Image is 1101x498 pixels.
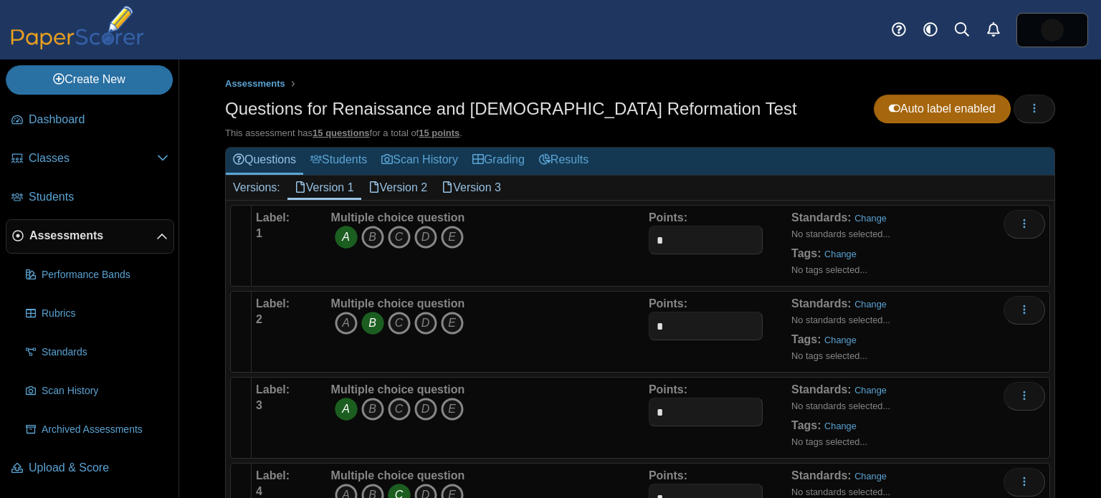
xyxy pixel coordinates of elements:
[649,469,687,482] b: Points:
[854,471,887,482] a: Change
[42,268,168,282] span: Performance Bands
[414,398,437,421] i: D
[361,398,384,421] i: B
[20,297,174,331] a: Rubrics
[6,6,149,49] img: PaperScorer
[414,312,437,335] i: D
[313,128,369,138] u: 15 questions
[1004,382,1045,411] button: More options
[1004,468,1045,497] button: More options
[791,247,821,259] b: Tags:
[6,219,174,254] a: Assessments
[791,315,890,325] small: No standards selected...
[791,297,852,310] b: Standards:
[42,423,168,437] span: Archived Assessments
[414,226,437,249] i: D
[6,181,174,215] a: Students
[1004,296,1045,325] button: More options
[419,128,459,138] u: 15 points
[824,335,857,345] a: Change
[6,142,174,176] a: Classes
[20,258,174,292] a: Performance Bands
[441,398,464,421] i: E
[791,436,867,447] small: No tags selected...
[824,249,857,259] a: Change
[791,229,890,239] small: No standards selected...
[791,264,867,275] small: No tags selected...
[1041,19,1064,42] span: Alex Ciopyk
[256,211,290,224] b: Label:
[854,299,887,310] a: Change
[6,103,174,138] a: Dashboard
[532,148,596,174] a: Results
[20,413,174,447] a: Archived Assessments
[649,297,687,310] b: Points:
[225,78,285,89] span: Assessments
[649,211,687,224] b: Points:
[388,226,411,249] i: C
[335,398,358,421] i: A
[287,176,361,200] a: Version 1
[303,148,374,174] a: Students
[256,399,262,411] b: 3
[465,148,532,174] a: Grading
[361,226,384,249] i: B
[226,176,287,200] div: Versions:
[256,297,290,310] b: Label:
[29,150,157,166] span: Classes
[29,189,168,205] span: Students
[225,97,797,121] h1: Questions for Renaissance and [DEMOGRAPHIC_DATA] Reformation Test
[256,469,290,482] b: Label:
[824,421,857,431] a: Change
[6,39,149,52] a: PaperScorer
[441,312,464,335] i: E
[256,485,262,497] b: 4
[791,487,890,497] small: No standards selected...
[791,401,890,411] small: No standards selected...
[335,226,358,249] i: A
[854,385,887,396] a: Change
[331,383,465,396] b: Multiple choice question
[6,65,173,94] a: Create New
[361,312,384,335] i: B
[331,297,465,310] b: Multiple choice question
[874,95,1011,123] a: Auto label enabled
[374,148,465,174] a: Scan History
[791,419,821,431] b: Tags:
[256,383,290,396] b: Label:
[29,112,168,128] span: Dashboard
[388,312,411,335] i: C
[42,307,168,321] span: Rubrics
[1041,19,1064,42] img: ps.zHSePt90vk3H6ScY
[20,374,174,408] a: Scan History
[791,469,852,482] b: Standards:
[649,383,687,396] b: Points:
[226,148,303,174] a: Questions
[791,211,852,224] b: Standards:
[978,14,1009,46] a: Alerts
[791,383,852,396] b: Standards:
[889,102,996,115] span: Auto label enabled
[854,213,887,224] a: Change
[256,227,262,239] b: 1
[29,228,156,244] span: Assessments
[42,384,168,398] span: Scan History
[388,398,411,421] i: C
[361,176,435,200] a: Version 2
[42,345,168,360] span: Standards
[791,350,867,361] small: No tags selected...
[1004,210,1045,239] button: More options
[441,226,464,249] i: E
[335,312,358,335] i: A
[225,127,1055,140] div: This assessment has for a total of .
[1016,13,1088,47] a: ps.zHSePt90vk3H6ScY
[434,176,508,200] a: Version 3
[29,460,168,476] span: Upload & Score
[331,469,465,482] b: Multiple choice question
[6,451,174,486] a: Upload & Score
[791,333,821,345] b: Tags:
[20,335,174,370] a: Standards
[331,211,465,224] b: Multiple choice question
[221,75,289,93] a: Assessments
[256,313,262,325] b: 2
